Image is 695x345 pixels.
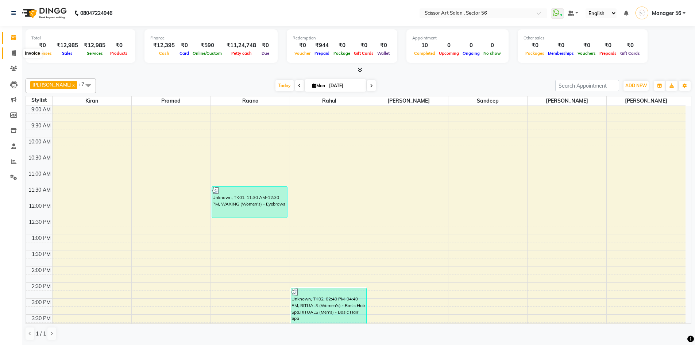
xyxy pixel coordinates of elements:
div: ₹0 [178,41,191,50]
div: Invoice [23,49,42,58]
div: 0 [482,41,503,50]
span: Manager 56 [652,9,681,17]
span: Cash [157,51,171,56]
div: ₹0 [546,41,576,50]
div: ₹0 [108,41,130,50]
span: Card [178,51,191,56]
div: ₹0 [598,41,618,50]
div: 3:00 PM [30,299,52,306]
div: Stylist [26,96,52,104]
div: 0 [437,41,461,50]
div: ₹944 [312,41,332,50]
div: 3:30 PM [30,315,52,322]
span: Upcoming [437,51,461,56]
span: [PERSON_NAME] [32,82,72,88]
div: 12:30 PM [27,218,52,226]
span: No show [482,51,503,56]
span: Sales [60,51,74,56]
span: Gift Cards [352,51,375,56]
span: rahul [290,96,369,106]
div: ₹11,24,748 [224,41,259,50]
div: ₹590 [191,41,224,50]
span: Mon [310,83,327,88]
span: Sandeep [448,96,527,106]
div: ₹0 [618,41,642,50]
b: 08047224946 [80,3,112,23]
span: Prepaids [598,51,618,56]
div: Unknown, TK01, 11:30 AM-12:30 PM, WAXING (Women's) - Eyebrows [212,187,287,218]
span: Package [332,51,352,56]
div: ₹0 [31,41,54,50]
span: Services [85,51,105,56]
div: ₹0 [576,41,598,50]
span: Wallet [375,51,391,56]
span: [PERSON_NAME] [369,96,448,106]
div: 10 [412,41,437,50]
img: Manager 56 [636,7,648,19]
div: ₹12,985 [81,41,108,50]
span: [PERSON_NAME] [528,96,606,106]
div: 10:00 AM [27,138,52,146]
div: Total [31,35,130,41]
img: logo [19,3,69,23]
div: 1:00 PM [30,234,52,242]
div: 11:30 AM [27,186,52,194]
div: 9:00 AM [30,106,52,114]
div: 11:00 AM [27,170,52,178]
div: 10:30 AM [27,154,52,162]
span: Completed [412,51,437,56]
span: Memberships [546,51,576,56]
span: 1 / 1 [36,330,46,338]
span: Voucher [293,51,312,56]
span: Due [260,51,271,56]
span: Pramod [132,96,211,106]
div: 12:00 PM [27,202,52,210]
div: Redemption [293,35,391,41]
div: Other sales [524,35,642,41]
span: Gift Cards [618,51,642,56]
div: ₹0 [524,41,546,50]
a: x [72,82,75,88]
div: ₹0 [375,41,391,50]
span: Today [275,80,294,91]
div: 9:30 AM [30,122,52,130]
div: ₹0 [332,41,352,50]
div: ₹0 [293,41,312,50]
div: Finance [150,35,272,41]
span: Online/Custom [191,51,224,56]
span: Vouchers [576,51,598,56]
div: Appointment [412,35,503,41]
div: 2:00 PM [30,267,52,274]
input: Search Appointment [555,80,619,91]
div: ₹0 [259,41,272,50]
span: Raano [211,96,290,106]
span: [PERSON_NAME] [607,96,686,106]
span: Ongoing [461,51,482,56]
span: Packages [524,51,546,56]
span: Products [108,51,130,56]
span: Prepaid [313,51,331,56]
div: ₹12,985 [54,41,81,50]
div: 2:30 PM [30,283,52,290]
input: 2025-09-01 [327,80,363,91]
div: 0 [461,41,482,50]
span: Petty cash [229,51,254,56]
button: ADD NEW [623,81,649,91]
span: +7 [78,81,90,87]
div: 1:30 PM [30,250,52,258]
span: Kiran [53,96,131,106]
div: ₹0 [352,41,375,50]
div: ₹12,395 [150,41,178,50]
span: ADD NEW [625,83,647,88]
